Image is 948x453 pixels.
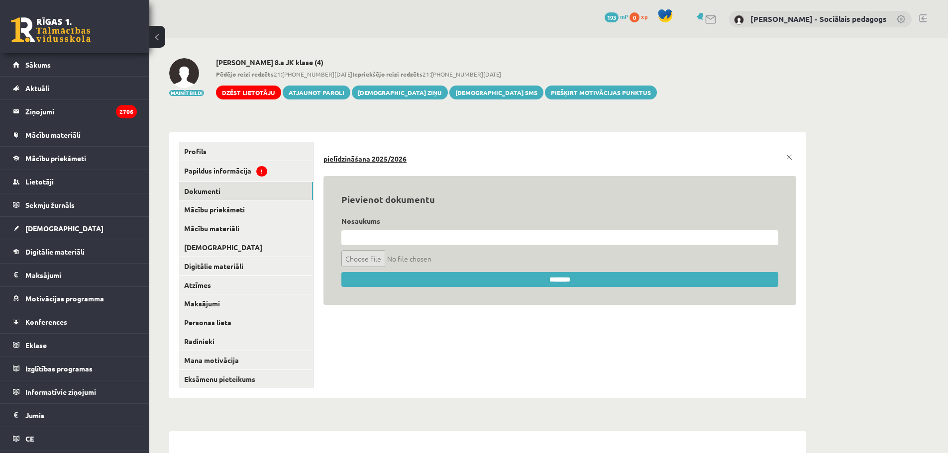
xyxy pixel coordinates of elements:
a: Radinieki [179,332,313,351]
a: Atzīmes [179,276,313,294]
a: 193 mP [605,12,628,20]
a: Mācību materiāli [13,123,137,146]
h2: [PERSON_NAME] 8.a JK klase (4) [216,58,657,67]
a: Mana motivācija [179,351,313,369]
a: pielīdzināšana 2025/2026 [323,154,796,164]
a: Izglītības programas [13,357,137,380]
a: Personas lieta [179,313,313,332]
span: xp [641,12,647,20]
span: ! [256,166,267,177]
span: Informatīvie ziņojumi [25,387,96,396]
a: Aktuāli [13,77,137,99]
a: Ziņojumi2706 [13,100,137,123]
img: Margarita Borsa [169,58,199,88]
span: Jumis [25,411,44,420]
a: Papildus informācija! [179,161,313,181]
span: Sekmju žurnāls [25,200,75,209]
a: [DEMOGRAPHIC_DATA] ziņu [352,86,448,99]
a: [DEMOGRAPHIC_DATA] SMS [449,86,543,99]
span: Mācību materiāli [25,130,81,139]
a: Sākums [13,53,137,76]
span: Aktuāli [25,84,49,92]
a: Digitālie materiāli [179,257,313,275]
span: 21:[PHONE_NUMBER][DATE] 21:[PHONE_NUMBER][DATE] [216,70,657,79]
a: Piešķirt motivācijas punktus [545,86,657,99]
a: x [782,150,796,164]
span: Sākums [25,60,51,69]
b: Iepriekšējo reizi redzēts [352,70,422,78]
span: Motivācijas programma [25,294,104,303]
a: Informatīvie ziņojumi [13,380,137,403]
a: CE [13,427,137,450]
span: 193 [605,12,619,22]
a: Sekmju žurnāls [13,193,137,216]
b: Pēdējo reizi redzēts [216,70,274,78]
span: Konferences [25,317,67,326]
a: Eksāmenu pieteikums [179,370,313,388]
h3: Pievienot dokumentu [341,194,778,205]
a: Profils [179,142,313,161]
legend: Maksājumi [25,264,137,286]
span: Eklase [25,341,47,350]
span: [DEMOGRAPHIC_DATA] [25,224,104,233]
span: Mācību priekšmeti [25,154,86,163]
a: Motivācijas programma [13,287,137,310]
span: CE [25,434,34,443]
img: Dagnija Gaubšteina - Sociālais pedagogs [734,15,744,25]
span: Izglītības programas [25,364,93,373]
a: Maksājumi [179,294,313,313]
a: Atjaunot paroli [283,86,350,99]
span: 0 [630,12,639,22]
h4: Nosaukums [341,217,778,225]
a: [PERSON_NAME] - Sociālais pedagogs [750,14,886,24]
a: Mācību materiāli [179,219,313,238]
a: Dokumenti [179,182,313,200]
a: Mācību priekšmeti [179,200,313,219]
a: Lietotāji [13,170,137,193]
a: Jumis [13,404,137,427]
a: 0 xp [630,12,652,20]
a: Digitālie materiāli [13,240,137,263]
a: [DEMOGRAPHIC_DATA] [179,238,313,257]
a: Rīgas 1. Tālmācības vidusskola [11,17,91,42]
legend: Ziņojumi [25,100,137,123]
a: Maksājumi [13,264,137,286]
span: Digitālie materiāli [25,247,85,256]
button: Mainīt bildi [169,90,204,96]
span: Lietotāji [25,177,54,186]
a: Konferences [13,310,137,333]
a: [DEMOGRAPHIC_DATA] [13,217,137,240]
i: 2706 [116,105,137,118]
span: mP [620,12,628,20]
a: Dzēst lietotāju [216,86,281,99]
a: Mācību priekšmeti [13,147,137,170]
a: Eklase [13,334,137,357]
